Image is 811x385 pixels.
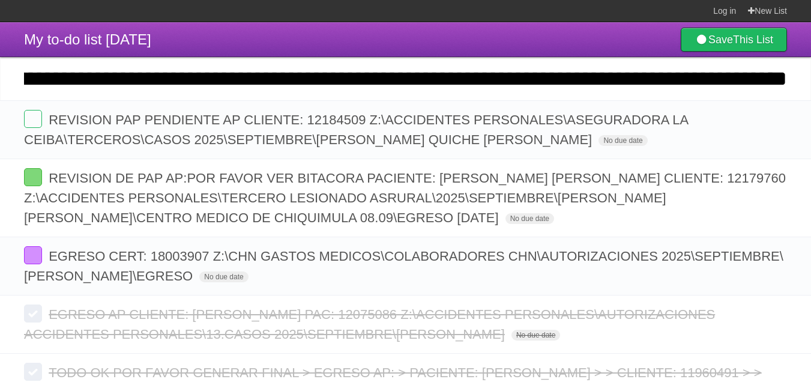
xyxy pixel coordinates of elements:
[24,249,783,283] span: EGRESO CERT: 18003907 Z:\CHN GASTOS MEDICOS\COLABORADORES CHN\AUTORIZACIONES 2025\SEPTIEMBRE\[PER...
[24,305,42,323] label: Done
[598,135,647,146] span: No due date
[505,213,554,224] span: No due date
[24,168,42,186] label: Done
[733,34,773,46] b: This List
[681,28,787,52] a: SaveThis List
[24,246,42,264] label: Done
[24,110,42,128] label: Done
[24,112,688,147] span: REVISION PAP PENDIENTE AP CLIENTE: 12184509 Z:\ACCIDENTES PERSONALES\ASEGURADORA LA CEIBA\TERCERO...
[24,363,42,381] label: Done
[199,271,248,282] span: No due date
[511,330,560,341] span: No due date
[24,31,151,47] span: My to-do list [DATE]
[24,171,786,225] span: REVISION DE PAP AP:POR FAVOR VER BITACORA PACIENTE: [PERSON_NAME] [PERSON_NAME] CLIENTE: 12179760...
[24,307,715,342] span: EGRESO AP CLIENTE: [PERSON_NAME] PAC: 12075086 Z:\ACCIDENTES PERSONALES\AUTORIZACIONES ACCIDENTES...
